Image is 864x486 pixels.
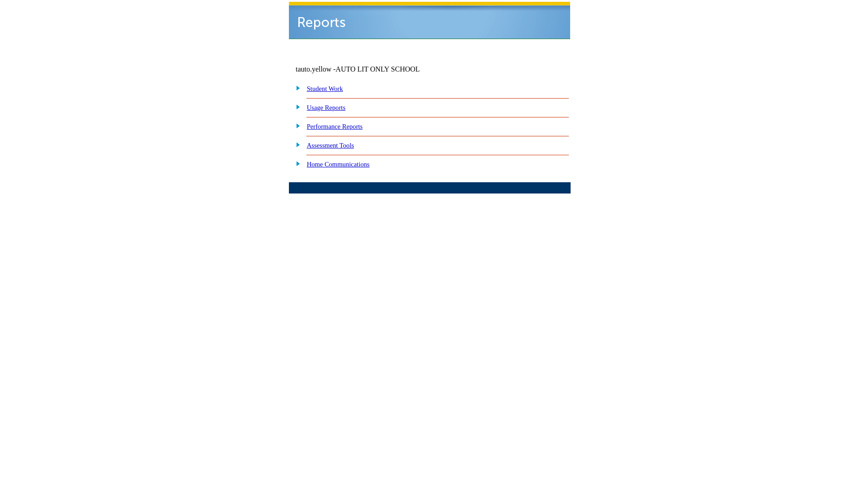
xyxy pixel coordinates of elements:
[296,65,461,73] td: tauto.yellow -
[307,123,363,130] a: Performance Reports
[307,142,354,149] a: Assessment Tools
[291,140,301,148] img: plus.gif
[289,2,570,39] img: header
[307,85,343,92] a: Student Work
[291,159,301,167] img: plus.gif
[291,103,301,111] img: plus.gif
[307,104,346,111] a: Usage Reports
[291,84,301,92] img: plus.gif
[336,65,420,73] nobr: AUTO LIT ONLY SCHOOL
[307,161,370,168] a: Home Communications
[291,121,301,130] img: plus.gif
